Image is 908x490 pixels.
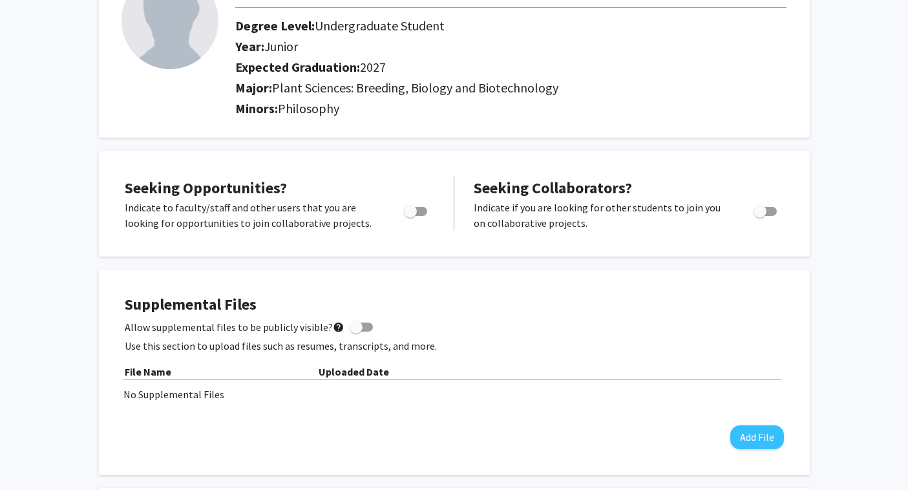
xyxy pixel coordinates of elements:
[235,80,787,96] h2: Major:
[748,200,784,219] div: Toggle
[272,80,558,96] span: Plant Sciences: Breeding, Biology and Biotechnology
[235,59,697,75] h2: Expected Graduation:
[125,200,379,231] p: Indicate to faculty/staff and other users that you are looking for opportunities to join collabor...
[474,178,632,198] span: Seeking Collaborators?
[399,200,434,219] div: Toggle
[125,295,784,314] h4: Supplemental Files
[125,338,784,354] p: Use this section to upload files such as resumes, transcripts, and more.
[235,39,697,54] h2: Year:
[123,387,785,402] div: No Supplemental Files
[474,200,729,231] p: Indicate if you are looking for other students to join you on collaborative projects.
[235,101,787,116] h2: Minors:
[125,319,344,335] span: Allow supplemental files to be publicly visible?
[264,38,298,54] span: Junior
[125,178,287,198] span: Seeking Opportunities?
[730,425,784,449] button: Add File
[315,17,445,34] span: Undergraduate Student
[333,319,344,335] mat-icon: help
[10,432,55,480] iframe: Chat
[319,365,389,378] b: Uploaded Date
[278,100,339,116] span: Philosophy
[235,18,697,34] h2: Degree Level:
[360,59,386,75] span: 2027
[125,365,171,378] b: File Name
